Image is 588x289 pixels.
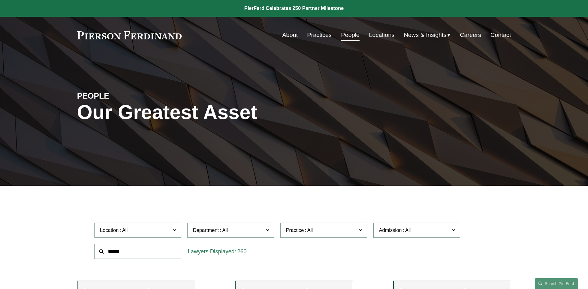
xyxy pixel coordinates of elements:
[193,228,219,233] span: Department
[307,29,332,41] a: Practices
[404,29,451,41] a: folder dropdown
[341,29,360,41] a: People
[100,228,119,233] span: Location
[379,228,402,233] span: Admission
[404,30,447,41] span: News & Insights
[282,29,298,41] a: About
[369,29,394,41] a: Locations
[535,278,578,289] a: Search this site
[460,29,481,41] a: Careers
[286,228,304,233] span: Practice
[77,101,366,124] h1: Our Greatest Asset
[490,29,511,41] a: Contact
[237,248,246,255] span: 260
[77,91,186,101] h4: PEOPLE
